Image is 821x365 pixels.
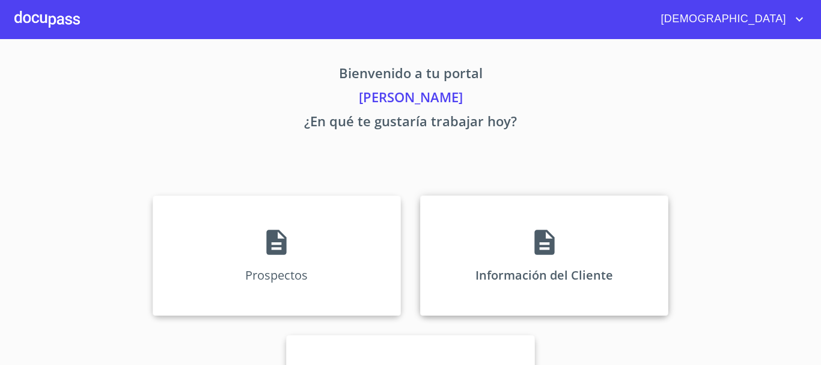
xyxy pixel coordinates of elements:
span: [DEMOGRAPHIC_DATA] [652,10,792,29]
p: ¿En qué te gustaría trabajar hoy? [40,111,781,135]
p: Información del Cliente [475,267,613,283]
p: Prospectos [245,267,308,283]
button: account of current user [652,10,807,29]
p: [PERSON_NAME] [40,87,781,111]
p: Bienvenido a tu portal [40,63,781,87]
